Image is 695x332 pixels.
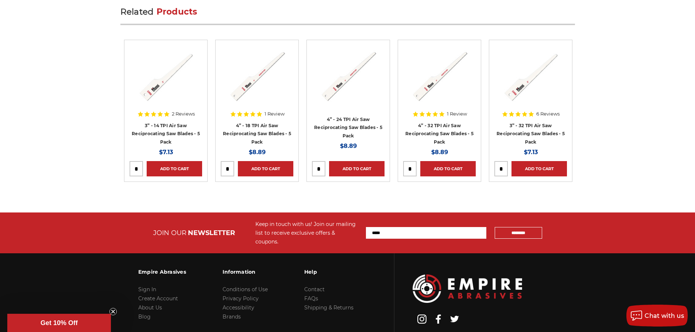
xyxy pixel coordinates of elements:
span: $8.89 [249,149,266,156]
img: 32 TPI Air Saw Reciprocating Blade 4" [410,45,469,103]
a: Accessibility [223,304,254,311]
a: Contact [304,286,325,293]
span: NEWSLETTER [188,229,235,237]
span: 1 Review [447,112,467,116]
span: $8.89 [431,149,448,156]
span: $7.13 [524,149,538,156]
a: 4” - 18 TPI Air Saw Reciprocating Saw Blades - 5 Pack [223,123,291,145]
img: Empire Abrasives Logo Image [413,274,522,302]
h3: Help [304,264,354,280]
img: 3" Air Saw blade for pneumatic sawzall 14 TPI [137,45,195,103]
a: Add to Cart [511,161,567,176]
button: Close teaser [109,308,117,315]
span: 6 Reviews [536,112,560,116]
a: 4" reciprocating pneumatic Air saw blade by Morse 18 TPI [221,45,293,114]
span: JOIN OUR [153,229,186,237]
a: Add to Cart [147,161,202,176]
span: 1 Review [265,112,285,116]
a: Sign In [138,286,156,293]
span: $8.89 [340,142,357,149]
a: Blog [138,313,151,320]
a: 3” - 32 TPI Air Saw Reciprocating Saw Blades - 5 Pack [497,123,565,145]
a: Shipping & Returns [304,304,354,311]
span: Get 10% Off [40,319,78,327]
a: Add to Cart [329,161,385,176]
h3: Empire Abrasives [138,264,186,280]
h3: Information [223,264,268,280]
span: Products [157,7,197,17]
a: 4” - 24 TPI Air Saw Reciprocating Saw Blades - 5 Pack [314,117,382,138]
a: Create Account [138,295,178,302]
span: $7.13 [159,149,173,156]
a: Brands [223,313,241,320]
a: Conditions of Use [223,286,268,293]
img: 4" reciprocating pneumatic Air saw blade by Morse 18 TPI [228,45,286,103]
span: 2 Reviews [172,112,195,116]
button: Chat with us [626,305,688,327]
a: FAQs [304,295,318,302]
a: 3" sheet metal Air Saw blade for pneumatic sawzall 32 TPI [494,45,567,114]
a: 32 TPI Air Saw Reciprocating Blade 4" [403,45,476,114]
div: Get 10% OffClose teaser [7,314,111,332]
a: Add to Cart [238,161,293,176]
img: 3" sheet metal Air Saw blade for pneumatic sawzall 32 TPI [502,45,560,103]
span: Chat with us [645,312,684,319]
span: Related [120,7,154,17]
a: Add to Cart [420,161,476,176]
a: Privacy Policy [223,295,259,302]
img: 4" Air Saw blade for pneumatic recip saw 24 TPI [319,45,378,103]
a: 3" Air Saw blade for pneumatic sawzall 14 TPI [130,45,202,114]
a: 3” - 14 TPI Air Saw Reciprocating Saw Blades - 5 Pack [132,123,200,145]
div: Keep in touch with us! Join our mailing list to receive exclusive offers & coupons. [255,220,359,246]
a: 4” - 32 TPI Air Saw Reciprocating Saw Blades - 5 Pack [405,123,474,145]
a: 4" Air Saw blade for pneumatic recip saw 24 TPI [312,45,385,114]
a: About Us [138,304,162,311]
